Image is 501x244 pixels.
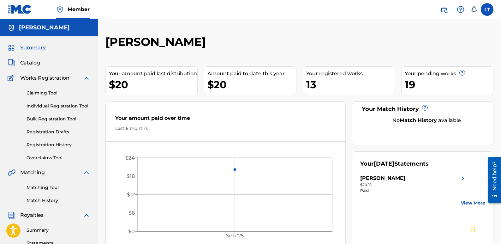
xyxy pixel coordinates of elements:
[438,3,450,16] a: Public Search
[226,233,244,239] tspan: Sep '25
[8,5,32,14] img: MLC Logo
[8,169,15,176] img: Matching
[454,3,467,16] div: Help
[109,77,197,92] div: $20
[27,197,90,204] a: Match History
[20,59,40,67] span: Catalog
[360,188,467,193] div: Paid
[469,214,501,244] iframe: Chat Widget
[115,125,336,132] div: Last 6 months
[457,6,464,13] img: help
[460,70,465,75] span: ?
[127,173,135,179] tspan: $18
[83,74,90,82] img: expand
[207,77,296,92] div: $20
[27,90,90,96] a: Claiming Tool
[207,70,296,77] div: Amount paid to date this year
[8,211,15,219] img: Royalties
[374,160,394,167] span: [DATE]
[306,70,395,77] div: Your registered works
[20,211,44,219] span: Royalties
[127,192,135,198] tspan: $12
[422,105,427,110] span: ?
[56,6,64,13] img: Top Rightsholder
[115,114,336,125] div: Your amount paid over time
[27,129,90,135] a: Registration Drafts
[8,44,46,52] a: SummarySummary
[405,70,493,77] div: Your pending works
[83,169,90,176] img: expand
[368,117,485,124] div: No available
[20,74,69,82] span: Works Registration
[128,229,135,235] tspan: $0
[27,227,90,234] a: Summary
[20,44,46,52] span: Summary
[461,200,485,206] a: View More
[360,182,467,188] div: $20.15
[27,184,90,191] a: Matching Tool
[360,174,405,182] div: [PERSON_NAME]
[128,210,135,216] tspan: $6
[360,105,485,113] div: Your Match History
[8,74,16,82] img: Works Registration
[459,174,467,182] img: right chevron icon
[483,154,501,205] iframe: Resource Center
[471,6,477,13] div: Notifications
[471,220,475,239] div: Drag
[20,169,45,176] span: Matching
[27,142,90,148] a: Registration History
[8,24,15,32] img: Accounts
[306,77,395,92] div: 13
[360,174,467,193] a: [PERSON_NAME]right chevron icon$20.15Paid
[405,77,493,92] div: 19
[27,116,90,122] a: Bulk Registration Tool
[440,6,448,13] img: search
[125,155,135,161] tspan: $24
[27,155,90,161] a: Overclaims Tool
[27,103,90,109] a: Individual Registration Tool
[105,35,209,49] h2: [PERSON_NAME]
[68,6,90,13] span: Member
[83,211,90,219] img: expand
[8,59,15,67] img: Catalog
[8,44,15,52] img: Summary
[109,70,197,77] div: Your amount paid last distribution
[8,59,40,67] a: CatalogCatalog
[400,117,437,123] strong: Match History
[19,24,70,31] h5: Lori Tomka
[360,160,429,168] div: Your Statements
[481,3,493,16] div: User Menu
